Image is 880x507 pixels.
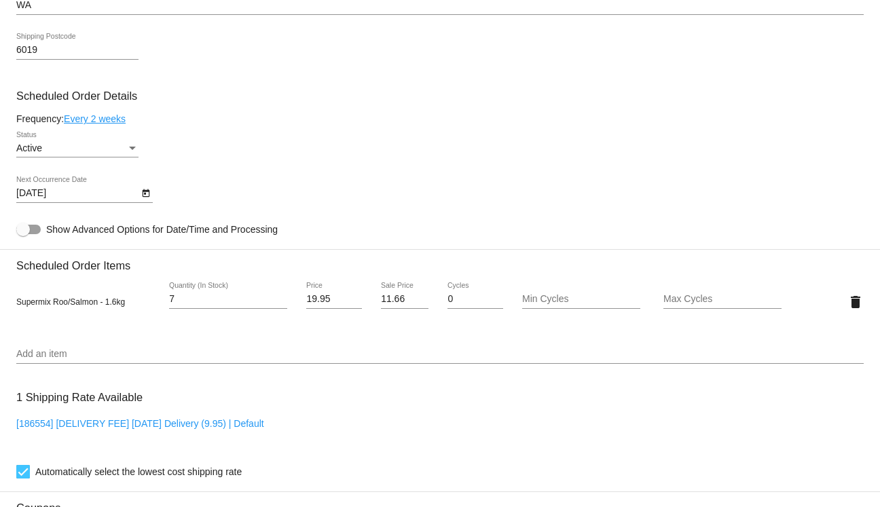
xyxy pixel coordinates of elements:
[16,90,864,102] h3: Scheduled Order Details
[16,249,864,272] h3: Scheduled Order Items
[16,143,42,153] span: Active
[64,113,126,124] a: Every 2 weeks
[16,45,139,56] input: Shipping Postcode
[16,188,139,199] input: Next Occurrence Date
[16,383,143,412] h3: 1 Shipping Rate Available
[46,223,278,236] span: Show Advanced Options for Date/Time and Processing
[139,185,153,200] button: Open calendar
[16,143,139,154] mat-select: Status
[169,294,287,305] input: Quantity (In Stock)
[16,349,864,360] input: Add an item
[381,294,428,305] input: Sale Price
[847,294,864,310] mat-icon: delete
[16,113,864,124] div: Frequency:
[447,294,502,305] input: Cycles
[16,418,264,429] a: [186554] [DELIVERY FEE] [DATE] Delivery (9.95) | Default
[306,294,361,305] input: Price
[16,297,125,307] span: Supermix Roo/Salmon - 1.6kg
[663,294,782,305] input: Max Cycles
[35,464,242,480] span: Automatically select the lowest cost shipping rate
[522,294,640,305] input: Min Cycles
